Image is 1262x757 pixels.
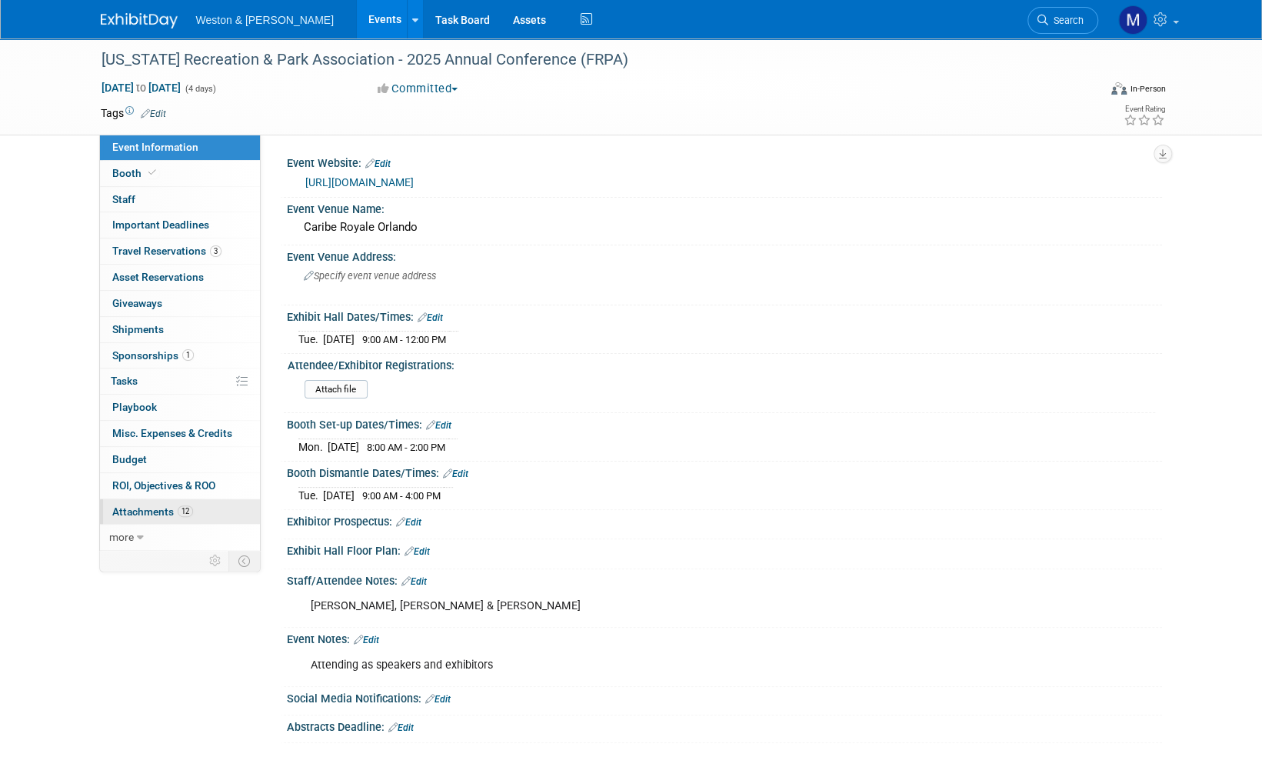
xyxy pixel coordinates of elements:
span: 12 [178,505,193,517]
span: Asset Reservations [112,271,204,283]
div: Attendee/Exhibitor Registrations: [288,354,1155,373]
div: [US_STATE] Recreation & Park Association - 2025 Annual Conference (FRPA) [96,46,1075,74]
span: Weston & [PERSON_NAME] [196,14,334,26]
td: Tue. [298,332,323,348]
span: to [134,82,148,94]
div: Event Venue Address: [287,245,1162,265]
span: 9:00 AM - 4:00 PM [362,490,441,502]
span: (4 days) [184,84,216,94]
span: Tasks [111,375,138,387]
a: Edit [443,469,468,479]
a: Edit [425,694,451,705]
div: Event Notes: [287,628,1162,648]
span: 1 [182,349,194,361]
img: Mary Ann Trujillo [1118,5,1147,35]
span: Playbook [112,401,157,413]
td: Toggle Event Tabs [228,551,260,571]
span: Misc. Expenses & Credits [112,427,232,439]
span: Attachments [112,505,193,518]
a: Edit [354,635,379,645]
span: Shipments [112,323,164,335]
span: Important Deadlines [112,218,209,231]
td: [DATE] [323,332,355,348]
div: Event Rating [1123,105,1164,113]
span: Search [1048,15,1084,26]
a: Asset Reservations [100,265,260,290]
a: Edit [426,420,451,431]
span: 3 [210,245,221,257]
span: Travel Reservations [112,245,221,257]
button: Committed [372,81,464,97]
span: Event Information [112,141,198,153]
span: Booth [112,167,159,179]
td: [DATE] [328,439,359,455]
a: Event Information [100,135,260,160]
a: Sponsorships1 [100,343,260,368]
div: Event Venue Name: [287,198,1162,217]
a: Important Deadlines [100,212,260,238]
span: 9:00 AM - 12:00 PM [362,334,446,345]
span: ROI, Objectives & ROO [112,479,215,492]
a: Attachments12 [100,499,260,525]
a: Edit [365,158,391,169]
div: Attending as speakers and exhibitors [300,650,993,681]
i: Booth reservation complete [148,168,156,177]
div: Social Media Notifications: [287,687,1162,707]
div: Caribe Royale Orlando [298,215,1150,239]
a: Travel Reservations3 [100,238,260,264]
a: Booth [100,161,260,186]
div: [PERSON_NAME], [PERSON_NAME] & [PERSON_NAME] [300,591,993,622]
div: Event Website: [287,152,1162,172]
a: Shipments [100,317,260,342]
td: Mon. [298,439,328,455]
div: Exhibitor Prospectus: [287,510,1162,530]
a: Edit [388,722,414,733]
span: Staff [112,193,135,205]
a: Edit [401,576,427,587]
div: Exhibit Hall Floor Plan: [287,539,1162,559]
span: Sponsorships [112,349,194,362]
a: Budget [100,447,260,472]
a: Staff [100,187,260,212]
a: Edit [141,108,166,119]
td: Tue. [298,488,323,504]
span: more [109,531,134,543]
div: Booth Dismantle Dates/Times: [287,462,1162,482]
a: Tasks [100,368,260,394]
a: Edit [396,517,421,528]
td: [DATE] [323,488,355,504]
img: ExhibitDay [101,13,178,28]
span: Budget [112,453,147,465]
div: Booth Set-up Dates/Times: [287,413,1162,433]
span: Giveaways [112,297,162,309]
a: ROI, Objectives & ROO [100,473,260,499]
div: Abstracts Deadline: [287,715,1162,735]
a: Edit [418,312,443,323]
a: [URL][DOMAIN_NAME] [305,176,414,188]
div: Event Format [1007,80,1166,103]
a: more [100,525,260,550]
td: Personalize Event Tab Strip [202,551,229,571]
a: Edit [405,546,430,557]
a: Search [1027,7,1098,34]
a: Misc. Expenses & Credits [100,421,260,446]
div: In-Person [1129,83,1165,95]
div: Exhibit Hall Dates/Times: [287,305,1162,325]
img: Format-Inperson.png [1111,82,1127,95]
a: Playbook [100,395,260,420]
span: 8:00 AM - 2:00 PM [367,442,445,453]
td: Tags [101,105,166,121]
span: [DATE] [DATE] [101,81,181,95]
div: Staff/Attendee Notes: [287,569,1162,589]
span: Specify event venue address [304,270,436,282]
a: Giveaways [100,291,260,316]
